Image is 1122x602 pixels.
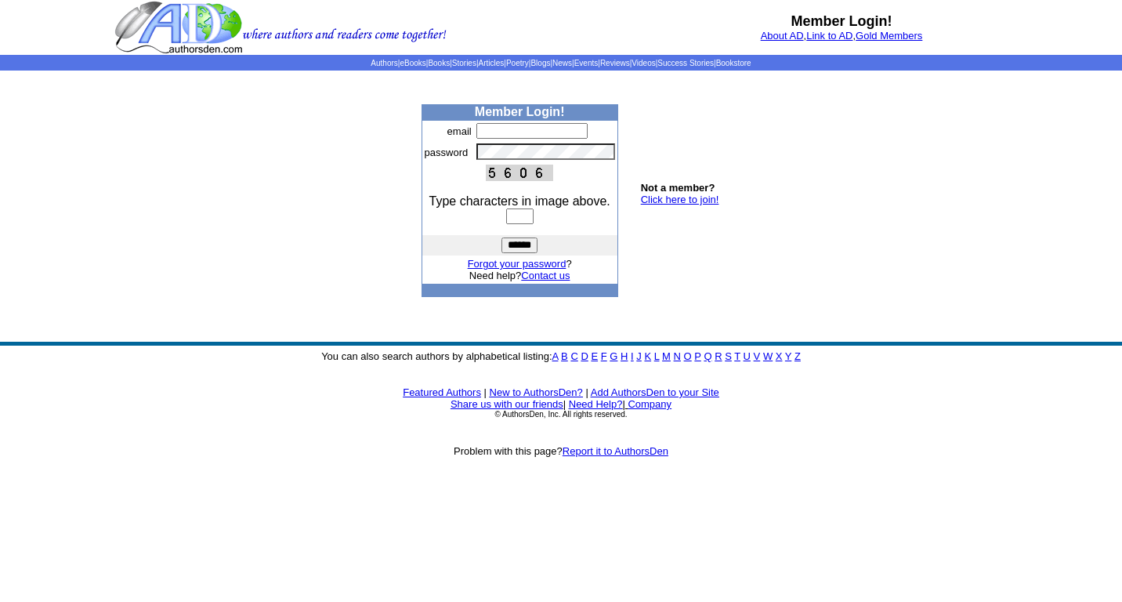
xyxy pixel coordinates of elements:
[761,30,804,42] a: About AD
[704,350,711,362] a: Q
[715,350,722,362] a: R
[610,350,617,362] a: G
[662,350,671,362] a: M
[794,350,801,362] a: Z
[563,445,668,457] a: Report it to AuthorsDen
[601,350,607,362] a: F
[371,59,397,67] a: Authors
[791,13,892,29] b: Member Login!
[530,59,550,67] a: Blogs
[694,350,700,362] a: P
[400,59,425,67] a: eBooks
[581,350,588,362] a: D
[591,350,598,362] a: E
[552,350,559,362] a: A
[595,148,608,161] img: npw-badge-icon-locked.svg
[636,350,642,362] a: J
[428,59,450,67] a: Books
[628,398,671,410] a: Company
[632,59,655,67] a: Videos
[490,386,583,398] a: New to AuthorsDen?
[734,350,740,362] a: T
[447,125,472,137] font: email
[469,270,570,281] font: Need help?
[563,398,566,410] font: |
[761,30,923,42] font: , ,
[506,59,529,67] a: Poetry
[552,59,572,67] a: News
[684,350,692,362] a: O
[591,386,719,398] a: Add AuthorsDen to your Site
[776,350,783,362] a: X
[371,59,751,67] span: | | | | | | | | | | | |
[644,350,651,362] a: K
[674,350,681,362] a: N
[716,59,751,67] a: Bookstore
[429,194,610,208] font: Type characters in image above.
[657,59,714,67] a: Success Stories
[744,350,751,362] a: U
[806,30,852,42] a: Link to AD
[561,350,568,362] a: B
[641,194,719,205] a: Click here to join!
[479,59,505,67] a: Articles
[641,182,715,194] b: Not a member?
[600,59,630,67] a: Reviews
[785,350,791,362] a: Y
[631,350,634,362] a: I
[856,30,922,42] a: Gold Members
[569,398,623,410] a: Need Help?
[425,147,469,158] font: password
[570,350,577,362] a: C
[494,410,627,419] font: © AuthorsDen, Inc. All rights reserved.
[622,398,671,410] font: |
[654,350,660,362] a: L
[725,350,732,362] a: S
[454,445,668,457] font: Problem with this page?
[595,126,608,139] img: npw-badge-icon-locked.svg
[468,258,566,270] a: Forgot your password
[585,386,588,398] font: |
[763,350,773,362] a: W
[484,386,487,398] font: |
[574,59,599,67] a: Events
[321,350,801,362] font: You can also search authors by alphabetical listing:
[486,165,553,181] img: This Is CAPTCHA Image
[521,270,570,281] a: Contact us
[403,386,481,398] a: Featured Authors
[475,105,565,118] b: Member Login!
[468,258,572,270] font: ?
[451,398,563,410] a: Share us with our friends
[621,350,628,362] a: H
[754,350,761,362] a: V
[452,59,476,67] a: Stories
